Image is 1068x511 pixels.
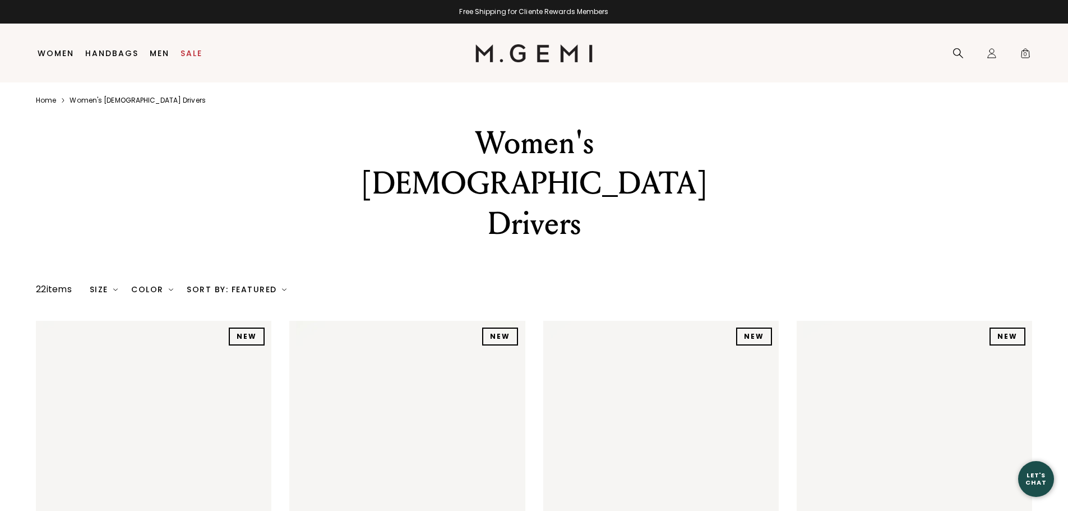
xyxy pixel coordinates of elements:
div: NEW [229,328,265,346]
div: Women's [DEMOGRAPHIC_DATA] Drivers [340,123,729,244]
img: chevron-down.svg [113,287,118,292]
div: Let's Chat [1018,472,1054,486]
a: Sale [181,49,202,58]
div: Size [90,285,118,294]
a: Men [150,49,169,58]
a: Women [38,49,74,58]
span: 0 [1020,50,1031,61]
div: NEW [736,328,772,346]
div: 22 items [36,283,72,296]
a: Handbags [85,49,138,58]
div: Sort By: Featured [187,285,286,294]
a: Women's [DEMOGRAPHIC_DATA] drivers [70,96,205,105]
img: M.Gemi [475,44,593,62]
img: chevron-down.svg [169,287,173,292]
div: Color [131,285,173,294]
div: NEW [482,328,518,346]
a: Home [36,96,56,105]
img: chevron-down.svg [282,287,286,292]
div: NEW [990,328,1025,346]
